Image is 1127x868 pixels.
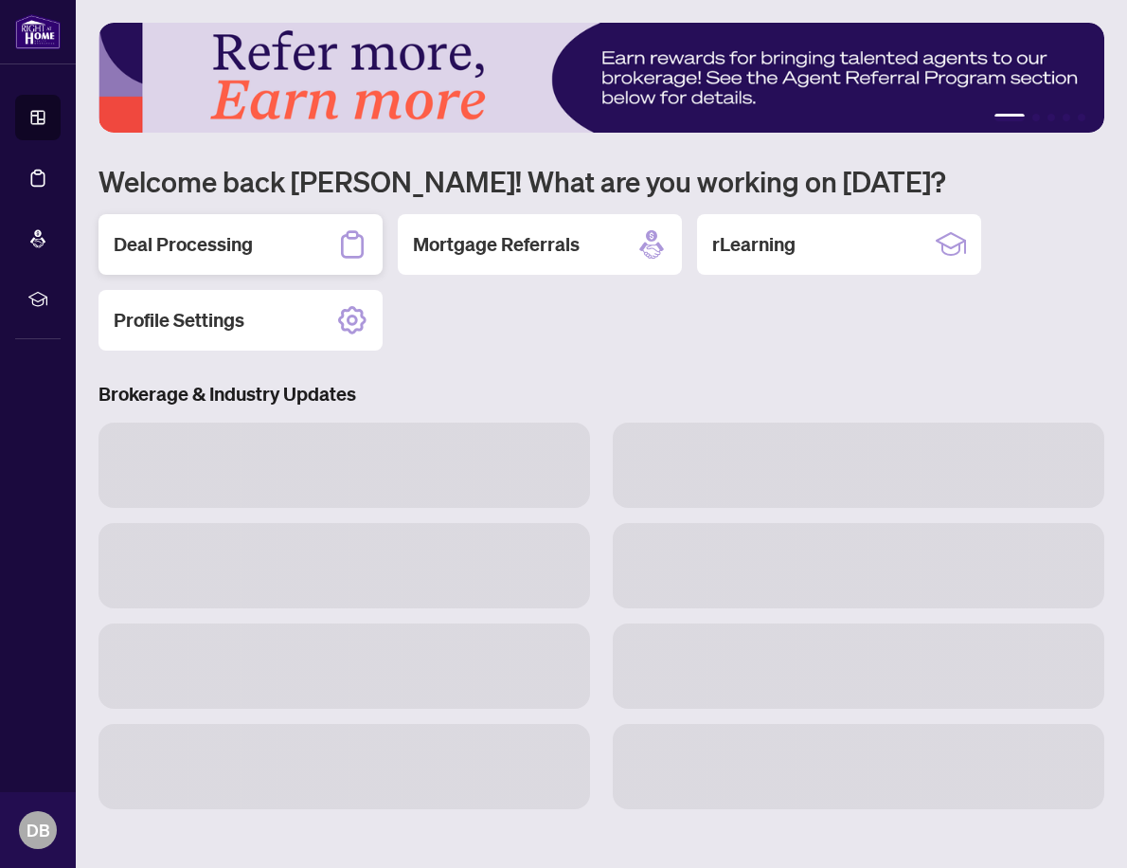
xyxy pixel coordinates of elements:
button: 5 [1078,114,1085,121]
h2: Profile Settings [114,307,244,334]
h2: rLearning [712,231,796,258]
h2: Deal Processing [114,231,253,258]
h3: Brokerage & Industry Updates [98,381,1104,407]
span: DB [27,817,50,843]
img: Slide 0 [98,23,1104,133]
img: logo [15,14,61,49]
button: 2 [1032,114,1040,121]
button: 1 [994,114,1025,121]
h2: Mortgage Referrals [413,231,580,258]
h1: Welcome back [PERSON_NAME]! What are you working on [DATE]? [98,163,1104,199]
button: 4 [1063,114,1070,121]
button: 3 [1047,114,1055,121]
